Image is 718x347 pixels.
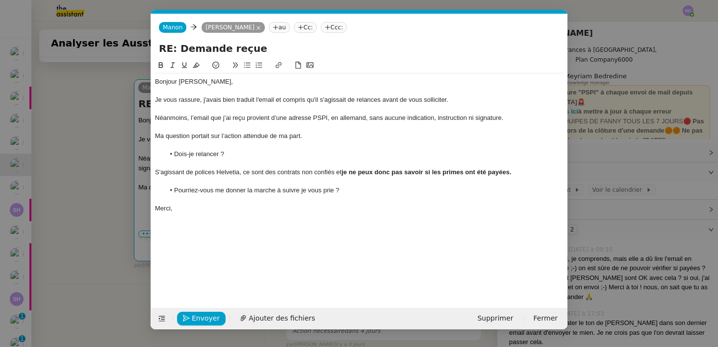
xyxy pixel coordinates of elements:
[192,313,220,324] span: Envoyer
[528,312,564,325] button: Fermer
[234,312,321,325] button: Ajouter des fichiers
[534,313,558,324] span: Fermer
[177,312,226,325] button: Envoyer
[294,22,317,33] nz-tag: Cc:
[165,150,564,159] li: Dois-je relancer ?
[341,168,511,176] strong: je ne peux donc pas savoir si les primes ont été payées.
[155,204,564,213] div: Merci,
[249,313,315,324] span: Ajouter des fichiers
[471,312,519,325] button: Supprimer
[155,168,564,177] div: S'agissant de polices Helvetia, ce sont des contrats non confiés et
[165,186,564,195] li: Pourriez-vous me donner la marche à suivre je vous prie ?
[155,95,564,104] div: Je vous rassure, j'avais bien traduit l'email et compris qu'il s'agissait de relances avant de vo...
[163,24,182,31] span: Manon
[269,22,290,33] nz-tag: au
[321,22,347,33] nz-tag: Ccc:
[477,313,513,324] span: Supprimer
[202,22,265,33] nz-tag: [PERSON_NAME]
[159,41,560,56] input: Subject
[155,132,564,140] div: Ma question portait sur l’action attendue de ma part.
[155,77,564,86] div: Bonjour [PERSON_NAME],
[155,114,564,122] div: Néanmoins, l’email que j’ai reçu provient d’une adresse PSPI, en allemand, sans aucune indication...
